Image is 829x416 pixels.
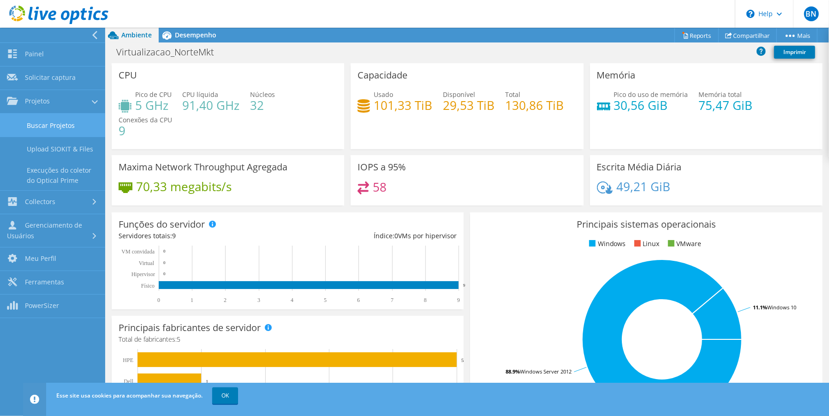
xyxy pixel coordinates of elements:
div: Índice: VMs por hipervisor [288,231,457,241]
a: OK [212,387,238,404]
span: 5 [177,335,180,344]
h3: Funções do servidor [119,219,205,229]
span: CPU líquida [182,90,218,99]
div: Servidores totais: [119,231,288,241]
svg: \n [746,10,755,18]
h4: 29,53 TiB [443,100,495,110]
span: Total [505,90,520,99]
tspan: 88.9% [506,368,520,375]
h1: Virtualizacao_NorteMkt [112,47,228,57]
span: Disponível [443,90,475,99]
tspan: Windows 10 [767,304,796,311]
text: 0 [157,297,160,303]
h3: CPU [119,70,137,80]
text: 6 [357,297,360,303]
h4: Total de fabricantes: [119,334,457,344]
h4: 130,86 TiB [505,100,564,110]
h4: 70,33 megabits/s [136,181,232,192]
span: Ambiente [121,30,152,39]
h3: Escrita Média Diária [597,162,682,172]
h3: Memória [597,70,636,80]
text: 0 [163,260,166,265]
span: 9 [172,231,176,240]
h4: 32 [250,100,275,110]
text: 4 [291,297,293,303]
span: Conexões da CPU [119,115,172,124]
text: 0 [163,271,166,276]
text: 7 [391,297,394,303]
text: 2 [224,297,227,303]
h4: 75,47 GiB [699,100,753,110]
span: 0 [394,231,398,240]
span: Usado [374,90,393,99]
li: Windows [587,239,626,249]
span: Memória total [699,90,742,99]
text: 9 [463,283,465,288]
text: 5 [461,357,464,363]
tspan: Windows Server 2012 [520,368,572,375]
span: Núcleos [250,90,275,99]
tspan: 11.1% [753,304,767,311]
text: Hipervisor [131,271,155,277]
h4: 91,40 GHz [182,100,239,110]
h4: 49,21 GiB [616,181,670,192]
h3: Maxima Network Throughput Agregada [119,162,287,172]
h4: 5 GHz [135,100,172,110]
h3: Principais sistemas operacionais [477,219,815,229]
h4: 9 [119,126,172,136]
text: 8 [424,297,427,303]
a: Imprimir [774,46,815,59]
a: Mais [776,28,817,42]
span: Pico do uso de memória [614,90,688,99]
span: BN [804,6,819,21]
tspan: Físico [141,283,155,289]
h3: IOPS a 95% [358,162,406,172]
h3: Capacidade [358,70,407,80]
text: 1 [206,379,209,384]
li: Linux [632,239,660,249]
h4: 58 [373,182,387,192]
text: 0 [163,249,166,253]
h4: 101,33 TiB [374,100,432,110]
text: HPE [123,357,133,363]
li: VMware [666,239,702,249]
text: Dell [124,378,133,385]
span: Desempenho [175,30,216,39]
text: Virtual [139,260,155,266]
h4: 30,56 GiB [614,100,688,110]
text: 3 [257,297,260,303]
text: VM convidada [121,248,155,255]
text: 5 [324,297,327,303]
text: 1 [191,297,193,303]
span: Pico de CPU [135,90,172,99]
h3: Principais fabricantes de servidor [119,323,261,333]
text: 9 [457,297,460,303]
span: Esse site usa cookies para acompanhar sua navegação. [56,392,203,399]
a: Compartilhar [718,28,777,42]
a: Reports [674,28,719,42]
